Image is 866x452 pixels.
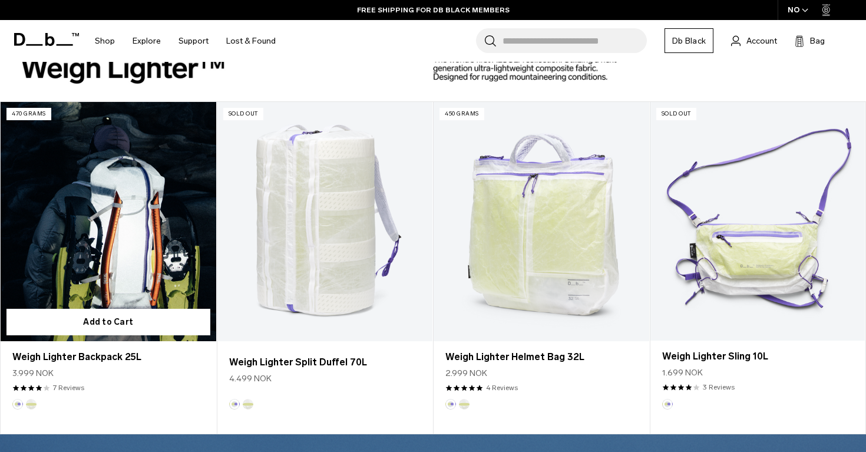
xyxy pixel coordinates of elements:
a: Lost & Found [226,20,276,62]
nav: Main Navigation [86,20,285,62]
span: 1.699 NOK [662,367,703,379]
a: FREE SHIPPING FOR DB BLACK MEMBERS [357,5,510,15]
span: Account [746,35,777,47]
a: Weigh Lighter Split Duffel 70L [229,355,421,369]
a: Weigh Lighter Helmet Bag 32L [434,102,649,341]
button: Bag [795,34,825,48]
span: 3.999 NOK [12,367,54,380]
a: Shop [95,20,115,62]
button: Diffusion [26,399,37,410]
button: Diffusion [243,399,253,410]
a: Weigh Lighter Backpack 25L [1,102,216,341]
a: Db Black [665,28,713,53]
a: 3 reviews [703,382,735,392]
a: Account [731,34,777,48]
a: Support [179,20,209,62]
button: Diffusion [459,399,470,410]
a: Weigh Lighter Sling 10L [662,349,854,364]
a: Weigh Lighter Sling 10L [650,102,865,341]
a: Weigh Lighter Backpack 25L [12,350,204,364]
button: Aurora [445,399,456,410]
a: 4 reviews [486,382,518,393]
button: Aurora [12,399,23,410]
a: Weigh Lighter Split Duffel 70L [217,102,433,341]
p: 450 grams [439,108,484,120]
p: Sold Out [656,108,696,120]
span: Bag [810,35,825,47]
p: 470 grams [6,108,51,120]
span: 4.499 NOK [229,372,272,385]
a: Explore [133,20,161,62]
p: Sold Out [223,108,263,120]
button: Add to Cart [6,309,210,335]
a: Weigh Lighter Helmet Bag 32L [445,350,637,364]
span: 2.999 NOK [445,367,487,380]
a: 7 reviews [53,382,84,393]
button: Aurora [229,399,240,410]
button: Aurora [662,399,673,410]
